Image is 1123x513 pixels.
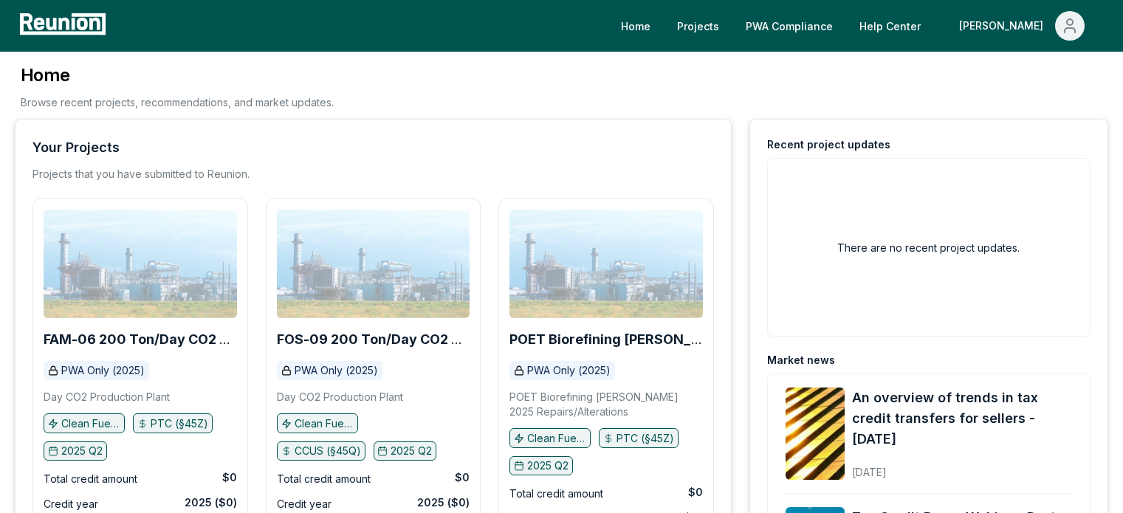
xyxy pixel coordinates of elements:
[44,390,170,404] p: Day CO2 Production Plant
[44,470,137,488] div: Total credit amount
[852,454,1072,480] div: [DATE]
[417,495,470,510] div: 2025 ($0)
[837,240,1020,255] h2: There are no recent project updates.
[665,11,731,41] a: Projects
[277,413,358,433] button: Clean Fuel Production
[277,470,371,488] div: Total credit amount
[509,390,703,419] p: POET Biorefining [PERSON_NAME] 2025 Repairs/Alterations
[734,11,845,41] a: PWA Compliance
[617,431,674,446] p: PTC (§45Z)
[44,495,98,513] div: Credit year
[688,485,703,500] div: $0
[767,137,890,152] div: Recent project updates
[509,485,603,503] div: Total credit amount
[455,470,470,485] div: $0
[295,416,354,431] p: Clean Fuel Production
[295,444,361,458] p: CCUS (§45Q)
[527,431,586,446] p: Clean Fuel Production
[32,167,250,182] p: Projects that you have submitted to Reunion.
[32,137,120,158] div: Your Projects
[151,416,208,431] p: PTC (§45Z)
[277,495,332,513] div: Credit year
[21,94,334,110] p: Browse recent projects, recommendations, and market updates.
[61,363,145,378] p: PWA Only (2025)
[185,495,237,510] div: 2025 ($0)
[848,11,933,41] a: Help Center
[44,413,125,433] button: Clean Fuel Production
[21,63,334,87] h3: Home
[609,11,1108,41] nav: Main
[391,444,432,458] p: 2025 Q2
[295,363,378,378] p: PWA Only (2025)
[947,11,1096,41] button: [PERSON_NAME]
[852,388,1072,450] a: An overview of trends in tax credit transfers for sellers - [DATE]
[609,11,662,41] a: Home
[61,416,120,431] p: Clean Fuel Production
[527,363,611,378] p: PWA Only (2025)
[527,458,569,473] p: 2025 Q2
[374,441,437,461] button: 2025 Q2
[509,456,573,475] button: 2025 Q2
[959,11,1049,41] div: [PERSON_NAME]
[277,390,403,404] p: Day CO2 Production Plant
[222,470,237,485] div: $0
[44,441,107,461] button: 2025 Q2
[61,444,103,458] p: 2025 Q2
[786,388,845,480] img: An overview of trends in tax credit transfers for sellers - September 2025
[509,428,591,447] button: Clean Fuel Production
[767,353,835,368] div: Market news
